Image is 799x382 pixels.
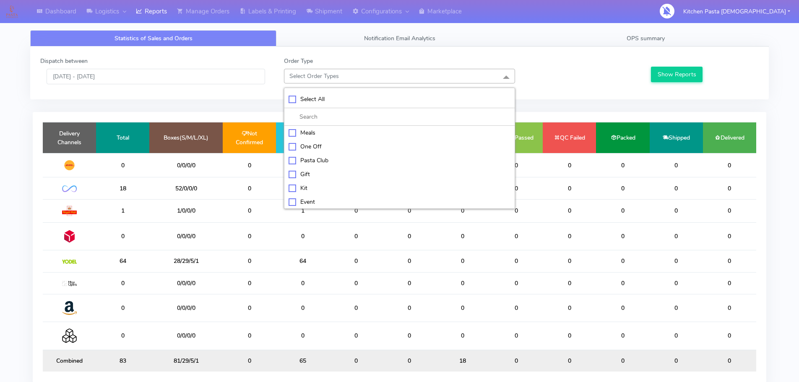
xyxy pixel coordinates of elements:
[436,350,489,372] td: 18
[596,122,649,153] td: Packed
[62,229,77,244] img: DPD
[383,250,436,272] td: 0
[289,184,510,192] div: Kit
[703,250,756,272] td: 0
[40,57,88,65] label: Dispatch between
[489,122,543,153] td: QC Passed
[650,177,703,199] td: 0
[543,272,596,294] td: 0
[703,294,756,322] td: 0
[650,199,703,222] td: 0
[289,95,510,104] div: Select All
[223,122,276,153] td: Not Confirmed
[383,350,436,372] td: 0
[47,69,265,84] input: Pick the Daterange
[96,153,149,177] td: 0
[596,322,649,350] td: 0
[62,160,77,171] img: DHL
[329,222,383,250] td: 0
[383,272,436,294] td: 0
[276,177,329,199] td: 0
[703,177,756,199] td: 0
[364,34,435,42] span: Notification Email Analytics
[703,199,756,222] td: 0
[596,350,649,372] td: 0
[96,294,149,322] td: 0
[149,153,223,177] td: 0/0/0/0
[276,272,329,294] td: 0
[650,250,703,272] td: 0
[223,322,276,350] td: 0
[289,156,510,165] div: Pasta Club
[149,222,223,250] td: 0/0/0/0
[703,153,756,177] td: 0
[62,185,77,192] img: OnFleet
[289,112,510,121] input: multiselect-search
[543,222,596,250] td: 0
[223,272,276,294] td: 0
[223,294,276,322] td: 0
[543,122,596,153] td: QC Failed
[149,350,223,372] td: 81/29/5/1
[650,350,703,372] td: 0
[703,350,756,372] td: 0
[223,177,276,199] td: 0
[489,350,543,372] td: 0
[543,177,596,199] td: 0
[62,206,77,216] img: Royal Mail
[62,301,77,315] img: Amazon
[596,294,649,322] td: 0
[289,170,510,179] div: Gift
[149,122,223,153] td: Boxes(S/M/L/XL)
[489,177,543,199] td: 0
[543,153,596,177] td: 0
[223,250,276,272] td: 0
[96,250,149,272] td: 64
[115,34,193,42] span: Statistics of Sales and Orders
[489,294,543,322] td: 0
[489,199,543,222] td: 0
[383,199,436,222] td: 0
[543,294,596,322] td: 0
[650,153,703,177] td: 0
[329,294,383,322] td: 0
[289,72,339,80] span: Select Order Types
[651,67,703,82] button: Show Reports
[289,142,510,151] div: One Off
[627,34,665,42] span: OPS summary
[223,153,276,177] td: 0
[489,153,543,177] td: 0
[30,30,769,47] ul: Tabs
[62,281,77,287] img: MaxOptra
[489,322,543,350] td: 0
[276,250,329,272] td: 64
[383,222,436,250] td: 0
[289,197,510,206] div: Event
[543,350,596,372] td: 0
[62,260,77,264] img: Yodel
[96,199,149,222] td: 1
[383,294,436,322] td: 0
[276,322,329,350] td: 0
[276,199,329,222] td: 1
[543,199,596,222] td: 0
[223,222,276,250] td: 0
[596,222,649,250] td: 0
[703,122,756,153] td: Delivered
[149,272,223,294] td: 0/0/0/0
[276,350,329,372] td: 65
[596,272,649,294] td: 0
[489,222,543,250] td: 0
[96,322,149,350] td: 0
[650,322,703,350] td: 0
[96,122,149,153] td: Total
[96,350,149,372] td: 83
[596,177,649,199] td: 0
[329,250,383,272] td: 0
[223,350,276,372] td: 0
[436,199,489,222] td: 0
[329,272,383,294] td: 0
[703,222,756,250] td: 0
[96,177,149,199] td: 18
[489,272,543,294] td: 0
